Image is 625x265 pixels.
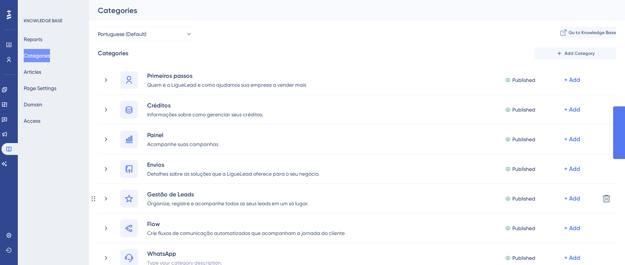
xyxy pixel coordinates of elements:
[147,139,219,148] div: Acompanhe suas campanhas
[512,194,535,203] span: Published
[147,169,320,178] div: Detalhes sobre as soluções que a LigueLead oferece para o seu negócio.
[147,110,264,119] div: Informações sobre como gerenciar seus créditos.
[147,199,309,208] div: Organize, registre e acompanhe todos os seus leads em um só lugar.
[98,27,193,42] button: Portuguese (Default)
[594,236,616,258] iframe: UserGuiding AI Assistant Launcher
[24,18,62,24] div: KNOWLEDGE BASE
[147,130,219,139] div: Painel
[512,254,535,262] span: Published
[560,27,616,39] button: Go to Knowledge Base
[564,135,580,144] div: + Add
[564,254,580,262] div: + Add
[564,76,580,85] div: + Add
[24,98,42,111] button: Domain
[147,228,345,237] div: Crie fluxos de comunicação automatizados que acompanham a jornada do cliente
[564,224,580,233] div: + Add
[535,47,616,59] button: Add Category
[98,49,128,58] div: Categories
[24,82,56,95] button: Page Settings
[565,50,595,56] span: Add Category
[512,105,535,114] span: Published
[569,30,616,36] span: Go to Knowledge Base
[24,49,50,62] button: Categories
[98,5,598,16] div: Categories
[512,224,535,233] span: Published
[147,80,307,89] div: Quem é a LigueLead e como ajudamos sua empresa a vender mais
[564,194,580,203] div: + Add
[147,249,222,258] div: WhatsApp
[512,135,535,144] span: Published
[24,33,42,46] button: Reports
[98,30,146,39] span: Portuguese (Default)
[564,105,580,114] div: + Add
[512,165,535,173] span: Published
[147,71,307,80] div: Primeiros passos
[24,114,40,127] button: Access
[147,160,320,169] div: Envios
[24,65,41,79] button: Articles
[147,101,264,110] div: Créditos
[512,76,535,85] span: Published
[564,165,580,173] div: + Add
[147,190,309,199] div: Gestão de Leads
[147,219,345,228] div: Flow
